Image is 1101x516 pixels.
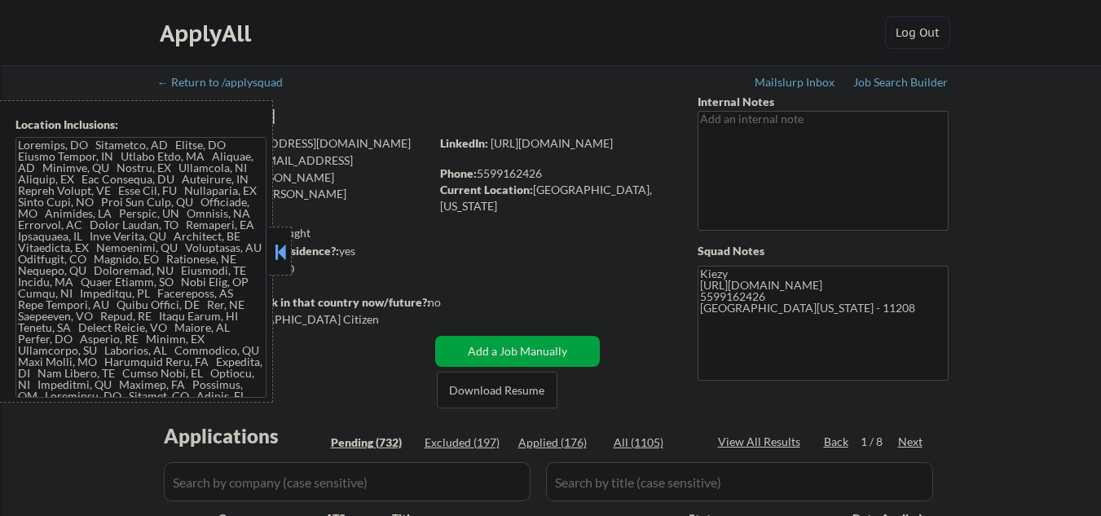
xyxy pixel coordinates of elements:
[15,117,266,133] div: Location Inclusions:
[440,182,671,214] div: [GEOGRAPHIC_DATA], [US_STATE]
[428,294,474,311] div: no
[853,76,949,92] a: Job Search Builder
[425,434,506,451] div: Excluded (197)
[491,136,613,150] a: [URL][DOMAIN_NAME]
[698,243,949,259] div: Squad Notes
[158,225,429,241] div: 160 sent / 200 bought
[158,261,429,277] div: $155,000
[440,136,488,150] strong: LinkedIn:
[440,183,533,196] strong: Current Location:
[440,166,477,180] strong: Phone:
[157,77,298,88] div: ← Return to /applysquad
[437,372,557,408] button: Download Resume
[755,77,836,88] div: Mailslurp Inbox
[440,165,671,182] div: 5599162426
[164,462,531,501] input: Search by company (case sensitive)
[160,152,429,184] div: [EMAIL_ADDRESS][DOMAIN_NAME]
[824,434,850,450] div: Back
[718,434,805,450] div: View All Results
[518,434,600,451] div: Applied (176)
[159,170,429,218] div: [PERSON_NAME][EMAIL_ADDRESS][PERSON_NAME][DOMAIN_NAME]
[331,434,412,451] div: Pending (732)
[755,76,836,92] a: Mailslurp Inbox
[853,77,949,88] div: Job Search Builder
[159,106,494,126] div: [PERSON_NAME]
[898,434,924,450] div: Next
[164,426,325,446] div: Applications
[546,462,933,501] input: Search by title (case sensitive)
[160,135,429,152] div: [EMAIL_ADDRESS][DOMAIN_NAME]
[435,336,600,367] button: Add a Job Manually
[160,20,256,47] div: ApplyAll
[861,434,898,450] div: 1 / 8
[157,76,298,92] a: ← Return to /applysquad
[159,311,434,328] div: Yes, I am a [DEMOGRAPHIC_DATA] Citizen
[159,295,430,309] strong: Will need Visa to work in that country now/future?:
[614,434,695,451] div: All (1105)
[885,16,950,49] button: Log Out
[698,94,949,110] div: Internal Notes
